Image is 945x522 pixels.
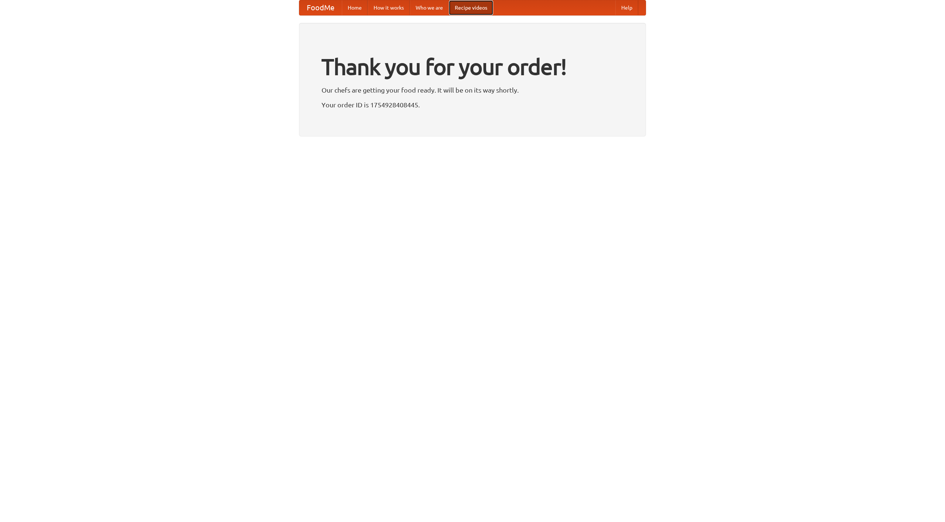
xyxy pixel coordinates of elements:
a: How it works [368,0,410,15]
h1: Thank you for your order! [322,49,623,84]
a: FoodMe [299,0,342,15]
a: Recipe videos [449,0,493,15]
a: Home [342,0,368,15]
p: Your order ID is 1754928408445. [322,99,623,110]
p: Our chefs are getting your food ready. It will be on its way shortly. [322,84,623,96]
a: Who we are [410,0,449,15]
a: Help [615,0,638,15]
